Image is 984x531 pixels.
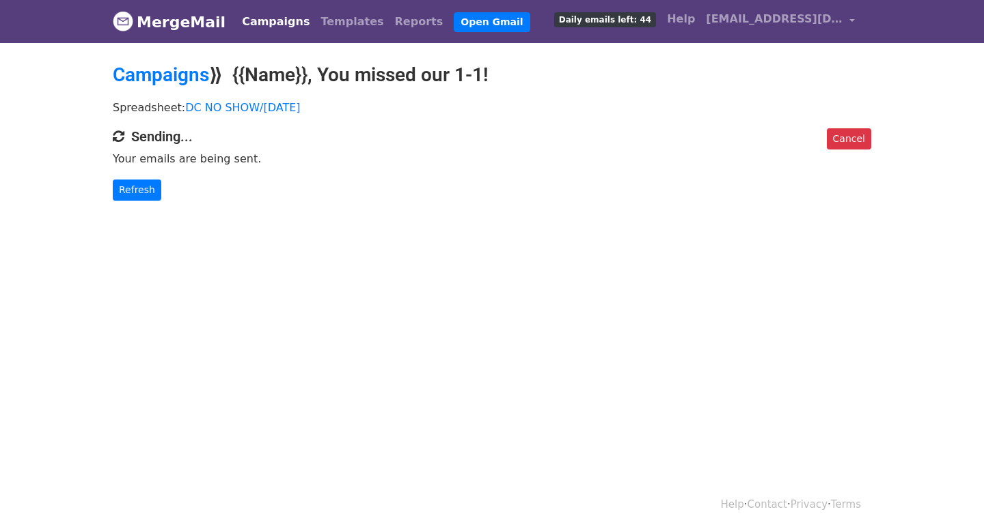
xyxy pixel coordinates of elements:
a: MergeMail [113,8,225,36]
a: Daily emails left: 44 [549,5,661,33]
p: Spreadsheet: [113,100,871,115]
a: Privacy [791,498,828,511]
h4: Sending... [113,128,871,145]
a: Help [661,5,700,33]
a: Help [721,498,744,511]
a: [EMAIL_ADDRESS][DOMAIN_NAME] [700,5,860,38]
h2: ⟫ {{Name}}, You missed our 1-1! [113,63,871,87]
a: Contact [748,498,787,511]
a: Refresh [113,180,161,201]
a: Reports [389,8,449,35]
a: Campaigns [236,8,315,35]
span: [EMAIL_ADDRESS][DOMAIN_NAME] [706,11,843,27]
img: MergeMail logo [113,11,133,31]
a: DC NO SHOW/[DATE] [185,101,300,114]
a: Templates [315,8,389,35]
span: Daily emails left: 44 [554,12,656,27]
a: Campaigns [113,63,209,86]
a: Cancel [827,128,871,149]
p: Your emails are being sent. [113,152,871,166]
a: Terms [831,498,861,511]
a: Open Gmail [454,12,530,32]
